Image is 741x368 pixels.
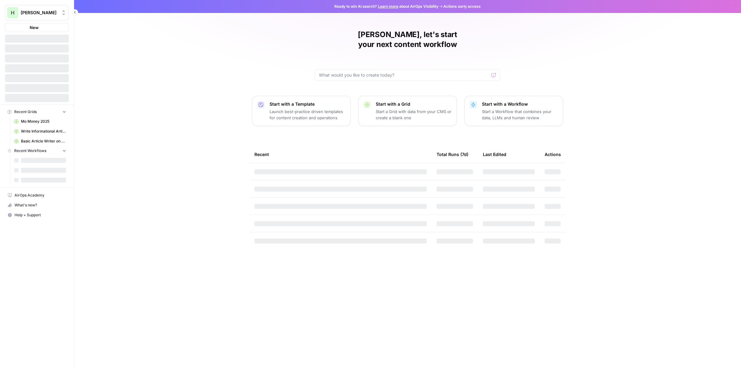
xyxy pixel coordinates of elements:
[358,96,457,126] button: Start with a GridStart a Grid with data from your CMS or create a blank one
[437,146,468,163] div: Total Runs (7d)
[11,126,69,136] a: Write Informational Article [DATE]
[464,96,563,126] button: Start with a WorkflowStart a Workflow that combines your data, LLMs and human review
[5,190,69,200] a: AirOps Academy
[11,9,15,16] span: H
[376,101,452,107] p: Start with a Grid
[21,138,66,144] span: Basic Article Writer on URL [DATE] Grid
[270,108,345,121] p: Launch best-practice driven templates for content creation and operations
[14,148,46,154] span: Recent Workflows
[334,4,438,9] span: Ready to win AI search? about AirOps Visibility
[5,23,69,32] button: New
[545,146,561,163] div: Actions
[5,210,69,220] button: Help + Support
[254,146,427,163] div: Recent
[315,30,500,49] h1: [PERSON_NAME], let's start your next content workflow
[376,108,452,121] p: Start a Grid with data from your CMS or create a blank one
[270,101,345,107] p: Start with a Template
[252,96,351,126] button: Start with a TemplateLaunch best-practice driven templates for content creation and operations
[482,108,558,121] p: Start a Workflow that combines your data, LLMs and human review
[21,10,58,16] span: [PERSON_NAME]
[5,107,69,116] button: Recent Grids
[482,101,558,107] p: Start with a Workflow
[5,5,69,20] button: Workspace: Hasbrook
[15,192,66,198] span: AirOps Academy
[30,24,39,31] span: New
[15,212,66,218] span: Help + Support
[21,129,66,134] span: Write Informational Article [DATE]
[11,116,69,126] a: Mo Money 2025
[5,146,69,155] button: Recent Workflows
[483,146,506,163] div: Last Edited
[14,109,37,115] span: Recent Grids
[319,72,489,78] input: What would you like to create today?
[443,4,481,9] span: Actions early access
[11,136,69,146] a: Basic Article Writer on URL [DATE] Grid
[378,4,398,9] a: Learn more
[21,119,66,124] span: Mo Money 2025
[5,200,69,210] button: What's new?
